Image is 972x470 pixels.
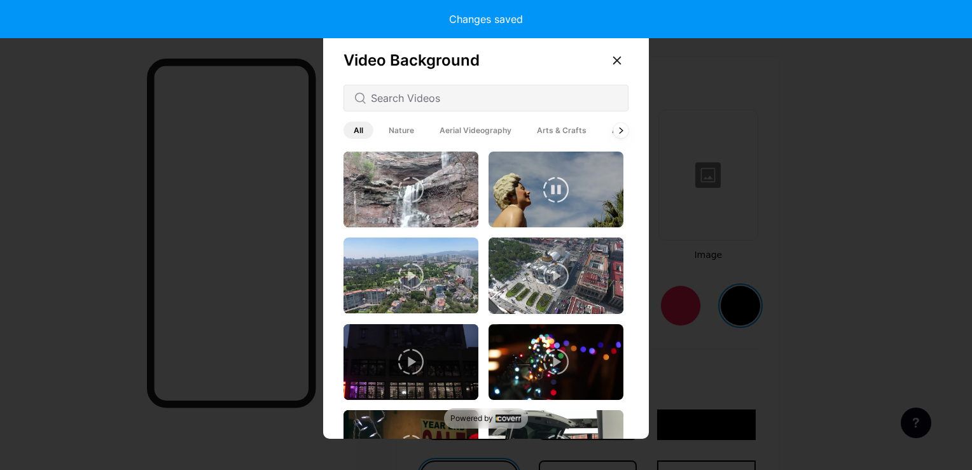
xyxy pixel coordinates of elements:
[527,122,597,139] span: Arts & Crafts
[450,413,493,424] span: Powered by
[602,122,669,139] span: Architecture
[489,238,623,313] img: thumbnail
[344,324,478,400] img: thumbnail
[344,152,478,227] img: thumbnail
[344,51,480,69] span: Video Background
[429,122,522,139] span: Aerial Videography
[378,122,424,139] span: Nature
[371,90,618,106] input: Search Videos
[449,11,523,27] div: Changes saved
[344,122,373,139] span: All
